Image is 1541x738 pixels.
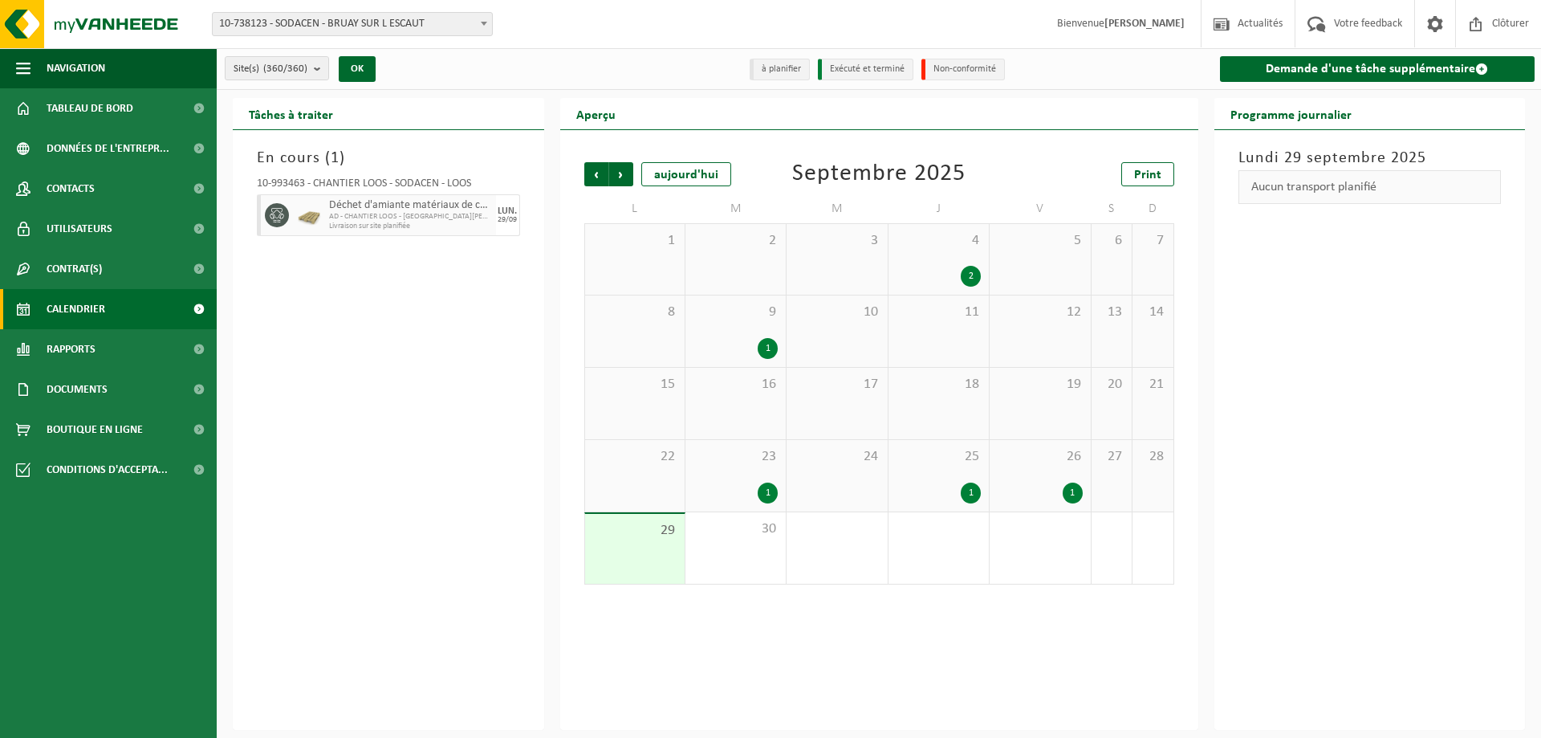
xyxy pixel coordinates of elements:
[1214,98,1368,129] h2: Programme journalier
[961,483,981,504] div: 1
[329,199,492,212] span: Déchet d'amiante matériaux de construction inertes (non friable)
[1141,232,1165,250] span: 7
[1141,304,1165,321] span: 14
[795,232,879,250] span: 3
[498,206,517,216] div: LUN.
[897,448,981,466] span: 25
[593,522,677,540] span: 29
[47,88,133,128] span: Tableau de bord
[584,162,608,186] span: Précédent
[47,289,105,329] span: Calendrier
[792,162,966,186] div: Septembre 2025
[1100,448,1124,466] span: 27
[213,13,492,35] span: 10-738123 - SODACEN - BRUAY SUR L ESCAUT
[263,63,307,74] count: (360/360)
[693,376,778,393] span: 16
[1121,162,1174,186] a: Print
[225,56,329,80] button: Site(s)(360/360)
[998,232,1082,250] span: 5
[1092,194,1132,223] td: S
[897,304,981,321] span: 11
[1100,232,1124,250] span: 6
[998,376,1082,393] span: 19
[498,216,517,224] div: 29/09
[1100,304,1124,321] span: 13
[818,59,913,80] li: Exécuté et terminé
[593,376,677,393] span: 15
[787,194,888,223] td: M
[584,194,685,223] td: L
[257,146,520,170] h3: En cours ( )
[297,203,321,227] img: LP-PA-00000-PUR-11
[693,232,778,250] span: 2
[990,194,1091,223] td: V
[1134,169,1161,181] span: Print
[593,448,677,466] span: 22
[1104,18,1185,30] strong: [PERSON_NAME]
[331,150,340,166] span: 1
[795,448,879,466] span: 24
[897,376,981,393] span: 18
[47,128,169,169] span: Données de l'entrepr...
[795,376,879,393] span: 17
[329,212,492,222] span: AD - CHANTIER LOOS - [GEOGRAPHIC_DATA][PERSON_NAME]
[47,169,95,209] span: Contacts
[685,194,787,223] td: M
[1220,56,1535,82] a: Demande d'une tâche supplémentaire
[1238,146,1502,170] h3: Lundi 29 septembre 2025
[47,410,143,450] span: Boutique en ligne
[234,57,307,81] span: Site(s)
[693,520,778,538] span: 30
[329,222,492,231] span: Livraison sur site planifiée
[641,162,731,186] div: aujourd'hui
[998,304,1082,321] span: 12
[1141,376,1165,393] span: 21
[758,338,778,359] div: 1
[921,59,1005,80] li: Non-conformité
[593,304,677,321] span: 8
[339,56,376,82] button: OK
[897,232,981,250] span: 4
[47,329,96,369] span: Rapports
[593,232,677,250] span: 1
[47,450,168,490] span: Conditions d'accepta...
[693,448,778,466] span: 23
[961,266,981,287] div: 2
[1063,483,1083,504] div: 1
[1238,170,1502,204] div: Aucun transport planifié
[1132,194,1173,223] td: D
[212,12,493,36] span: 10-738123 - SODACEN - BRUAY SUR L ESCAUT
[47,249,102,289] span: Contrat(s)
[1100,376,1124,393] span: 20
[795,304,879,321] span: 10
[1141,448,1165,466] span: 28
[233,98,349,129] h2: Tâches à traiter
[257,178,520,194] div: 10-993463 - CHANTIER LOOS - SODACEN - LOOS
[758,483,778,504] div: 1
[560,98,632,129] h2: Aperçu
[888,194,990,223] td: J
[609,162,633,186] span: Suivant
[47,369,108,410] span: Documents
[693,304,778,321] span: 9
[47,209,112,249] span: Utilisateurs
[750,59,810,80] li: à planifier
[47,48,105,88] span: Navigation
[998,448,1082,466] span: 26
